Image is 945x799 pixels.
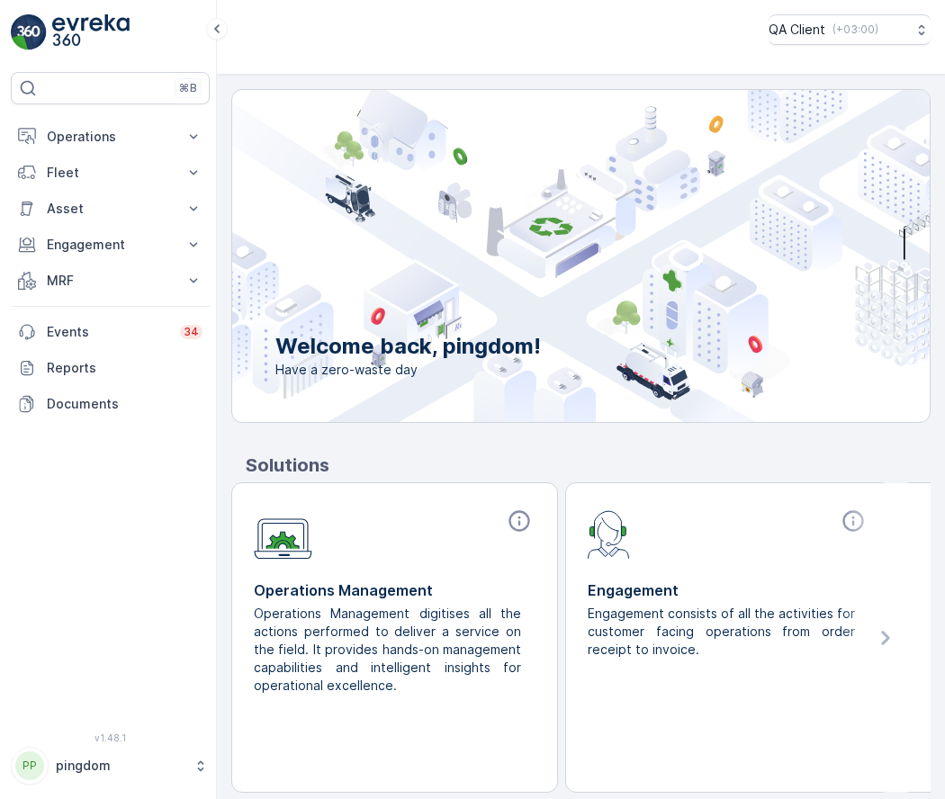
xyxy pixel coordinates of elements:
[184,325,199,339] p: 34
[246,452,931,479] p: Solutions
[11,386,210,422] a: Documents
[11,227,210,263] button: Engagement
[11,747,210,785] button: PPpingdom
[11,155,210,191] button: Fleet
[179,81,197,95] p: ⌘B
[832,22,878,37] p: ( +03:00 )
[11,119,210,155] button: Operations
[588,579,869,601] p: Engagement
[11,350,210,386] a: Reports
[275,361,541,379] span: Have a zero-waste day
[47,323,169,341] p: Events
[275,332,541,361] p: Welcome back, pingdom!
[15,751,44,780] div: PP
[47,236,174,254] p: Engagement
[151,90,930,422] img: city illustration
[588,508,630,559] img: module-icon
[47,128,174,146] p: Operations
[11,263,210,299] button: MRF
[47,359,202,377] p: Reports
[11,14,47,50] img: logo
[769,21,825,39] p: QA Client
[254,605,521,695] p: Operations Management digitises all the actions performed to deliver a service on the field. It p...
[47,395,202,413] p: Documents
[588,605,855,659] p: Engagement consists of all the activities for customer facing operations from order receipt to in...
[47,200,174,218] p: Asset
[52,14,130,50] img: logo_light-DOdMpM7g.png
[56,757,184,775] p: pingdom
[11,191,210,227] button: Asset
[11,732,210,743] span: v 1.48.1
[254,508,312,560] img: module-icon
[47,272,174,290] p: MRF
[11,314,210,350] a: Events34
[254,579,535,601] p: Operations Management
[769,14,931,45] button: QA Client(+03:00)
[47,164,174,182] p: Fleet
